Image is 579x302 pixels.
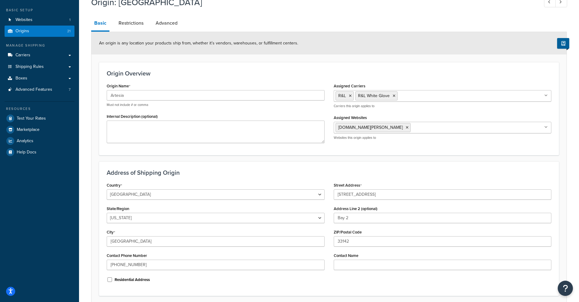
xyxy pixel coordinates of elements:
label: Internal Description (optional) [107,114,158,119]
li: Advanced Features [5,84,74,95]
span: Websites [16,17,33,23]
div: Resources [5,106,74,111]
a: Websites1 [5,14,74,26]
label: Assigned Websites [334,115,367,120]
label: ZIP/Postal Code [334,230,362,234]
button: Open Resource Center [558,281,573,296]
a: Basic [91,16,109,32]
label: City [107,230,115,235]
p: Websites this origin applies to [334,135,552,140]
a: Restrictions [115,16,146,30]
button: Show Help Docs [557,38,569,49]
label: Contact Phone Number [107,253,147,258]
span: Marketplace [17,127,40,132]
span: Test Your Rates [17,116,46,121]
div: Basic Setup [5,8,74,13]
p: Carriers this origin applies to [334,104,552,108]
span: Origins [16,29,29,34]
a: Shipping Rules [5,61,74,72]
label: Residential Address [115,277,150,283]
a: Boxes [5,73,74,84]
a: Help Docs [5,147,74,158]
a: Advanced Features7 [5,84,74,95]
div: Manage Shipping [5,43,74,48]
a: Marketplace [5,124,74,135]
label: Street Address [334,183,362,188]
li: Websites [5,14,74,26]
span: 7 [69,87,71,92]
p: Must not include # or comma [107,103,325,107]
label: Origin Name [107,84,130,89]
a: Analytics [5,135,74,146]
a: Origins21 [5,26,74,37]
span: Boxes [16,76,27,81]
span: [DOMAIN_NAME][PERSON_NAME] [338,124,403,131]
span: Shipping Rules [16,64,44,69]
span: 1 [69,17,71,23]
span: An origin is any location your products ship from, whether it’s vendors, warehouses, or fulfillme... [99,40,298,46]
label: Contact Name [334,253,358,258]
label: State/Region [107,206,129,211]
a: Test Your Rates [5,113,74,124]
span: Help Docs [17,150,36,155]
span: Analytics [17,139,33,144]
li: Origins [5,26,74,37]
span: R&L White Glove [358,93,390,99]
label: Country [107,183,122,188]
h3: Address of Shipping Origin [107,169,551,176]
span: Carriers [16,53,30,58]
h3: Origin Overview [107,70,551,77]
a: Advanced [153,16,181,30]
span: R&L [338,93,346,99]
a: Carriers [5,50,74,61]
span: Advanced Features [16,87,52,92]
span: 21 [67,29,71,34]
label: Address Line 2 (optional) [334,206,377,211]
label: Assigned Carriers [334,84,365,88]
